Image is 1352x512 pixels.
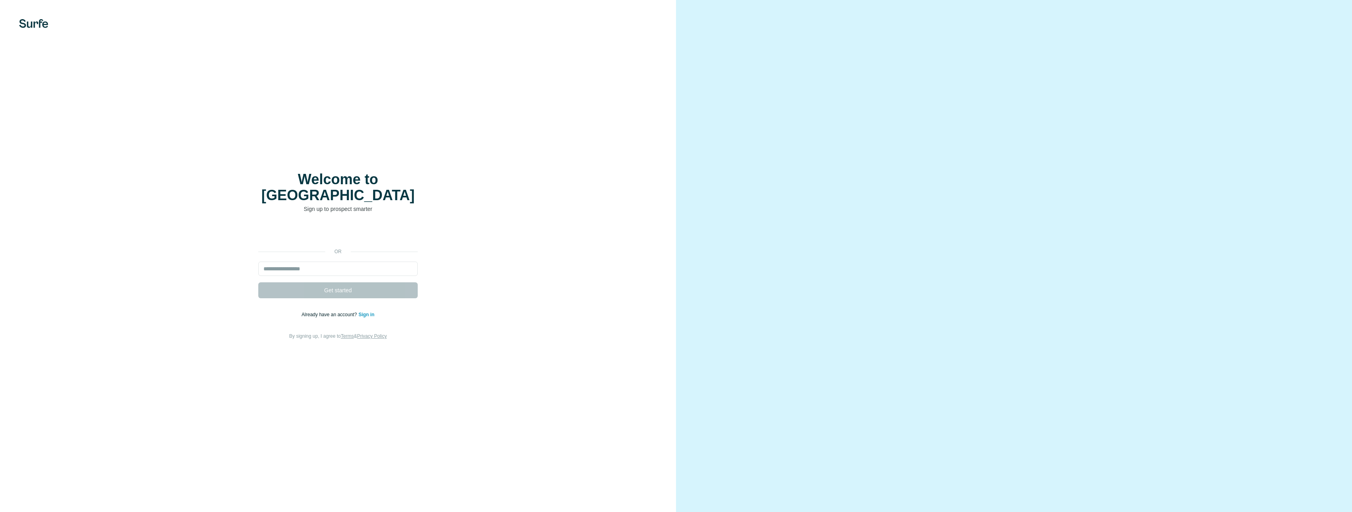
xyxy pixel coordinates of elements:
[289,333,387,339] span: By signing up, I agree to &
[341,333,354,339] a: Terms
[254,225,422,242] iframe: Schaltfläche „Über Google anmelden“
[258,171,418,203] h1: Welcome to [GEOGRAPHIC_DATA]
[357,333,387,339] a: Privacy Policy
[19,19,48,28] img: Surfe's logo
[258,205,418,213] p: Sign up to prospect smarter
[302,312,359,317] span: Already have an account?
[358,312,374,317] a: Sign in
[325,248,351,255] p: or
